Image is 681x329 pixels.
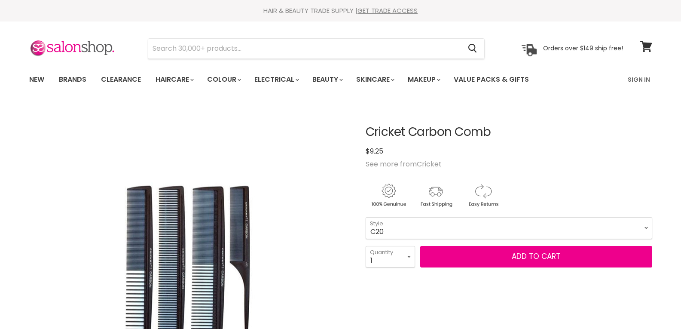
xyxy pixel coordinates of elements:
[18,67,663,92] nav: Main
[52,71,93,89] a: Brands
[23,71,51,89] a: New
[623,71,655,89] a: Sign In
[366,246,415,268] select: Quantity
[460,182,506,209] img: returns.gif
[417,159,442,169] a: Cricket
[420,246,652,268] button: Add to cart
[23,67,579,92] ul: Main menu
[401,71,446,89] a: Makeup
[18,6,663,15] div: HAIR & BEAUTY TRADE SUPPLY |
[512,251,560,261] span: Add to cart
[413,182,458,209] img: shipping.gif
[366,126,652,139] h1: Cricket Carbon Comb
[357,6,418,15] a: GET TRADE ACCESS
[95,71,147,89] a: Clearance
[366,182,411,209] img: genuine.gif
[201,71,246,89] a: Colour
[149,71,199,89] a: Haircare
[306,71,348,89] a: Beauty
[447,71,535,89] a: Value Packs & Gifts
[366,146,383,156] span: $9.25
[148,39,461,58] input: Search
[461,39,484,58] button: Search
[350,71,400,89] a: Skincare
[543,44,623,52] p: Orders over $149 ship free!
[366,159,442,169] span: See more from
[148,38,485,59] form: Product
[248,71,304,89] a: Electrical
